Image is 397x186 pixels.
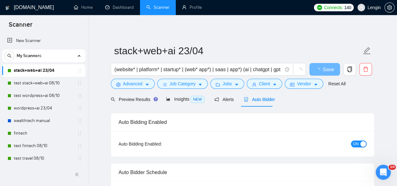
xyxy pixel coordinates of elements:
[344,4,351,11] span: 140
[166,97,204,102] span: Insights
[363,47,371,55] span: edit
[77,156,82,161] span: holder
[119,163,367,181] div: Auto Bidder Schedule
[4,51,14,61] button: search
[146,5,169,10] a: searchScanner
[216,82,220,87] span: folder
[14,114,73,127] a: wealthtech manual
[119,141,201,147] div: Auto Bidding Enabled:
[77,143,82,148] span: holder
[247,79,282,89] button: userClientcaret-down
[17,50,41,62] span: My Scanners
[315,68,323,73] span: loading
[116,82,121,87] span: setting
[75,171,81,178] span: double-left
[105,5,134,10] a: dashboardDashboard
[14,127,73,140] a: fintech
[115,66,282,73] input: Search Freelance Jobs...
[77,118,82,123] span: holder
[343,63,356,76] button: copy
[77,93,82,98] span: holder
[169,80,196,87] span: Job Category
[360,66,372,72] span: delete
[234,82,239,87] span: caret-down
[285,67,289,72] span: info-circle
[14,89,73,102] a: test wordpress+ai 08/10
[5,3,10,13] img: logo
[145,82,149,87] span: caret-down
[166,97,170,101] span: area-chart
[297,68,302,73] span: loading
[259,80,270,87] span: Client
[14,64,73,77] a: stack+web+ai 23/04
[309,63,340,76] button: Save
[14,152,73,165] a: test travel 08/10
[182,5,202,10] a: userProfile
[77,131,82,136] span: holder
[123,80,142,87] span: Advanced
[77,106,82,111] span: holder
[324,4,343,11] span: Connects:
[119,113,367,131] div: Auto Bidding Enabled
[272,82,277,87] span: caret-down
[323,66,334,73] span: Save
[384,3,394,13] button: setting
[77,81,82,86] span: holder
[314,82,318,87] span: caret-down
[163,82,167,87] span: bars
[244,97,275,102] span: Auto Bidder
[244,97,248,102] span: robot
[210,79,244,89] button: folderJobscaret-down
[157,79,208,89] button: barsJob Categorycaret-down
[111,79,155,89] button: settingAdvancedcaret-down
[4,20,37,33] span: Scanner
[74,5,93,10] a: homeHome
[153,96,158,102] div: Tooltip anchor
[285,79,323,89] button: idcardVendorcaret-down
[14,140,73,152] a: test fintech 08/10
[111,97,156,102] span: Preview Results
[344,66,356,72] span: copy
[14,77,73,89] a: test stack+web+ai 08/10
[214,97,219,102] span: notification
[376,165,391,180] iframe: Intercom live chat
[359,63,372,76] button: delete
[214,97,234,102] span: Alerts
[5,54,14,58] span: search
[290,82,294,87] span: idcard
[317,5,322,10] img: upwork-logo.png
[252,82,256,87] span: user
[111,97,115,102] span: search
[328,80,346,87] a: Reset All
[385,5,394,10] span: setting
[297,80,311,87] span: Vendor
[14,102,73,114] a: wordpress+ai 23/04
[114,43,362,59] input: Scanner name...
[353,141,359,147] span: ON
[7,35,80,47] a: New Scanner
[389,165,396,170] span: 10
[77,68,82,73] span: holder
[190,96,204,103] span: NEW
[384,5,394,10] a: setting
[2,35,85,47] li: New Scanner
[223,80,232,87] span: Jobs
[198,82,202,87] span: caret-down
[359,5,363,10] span: user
